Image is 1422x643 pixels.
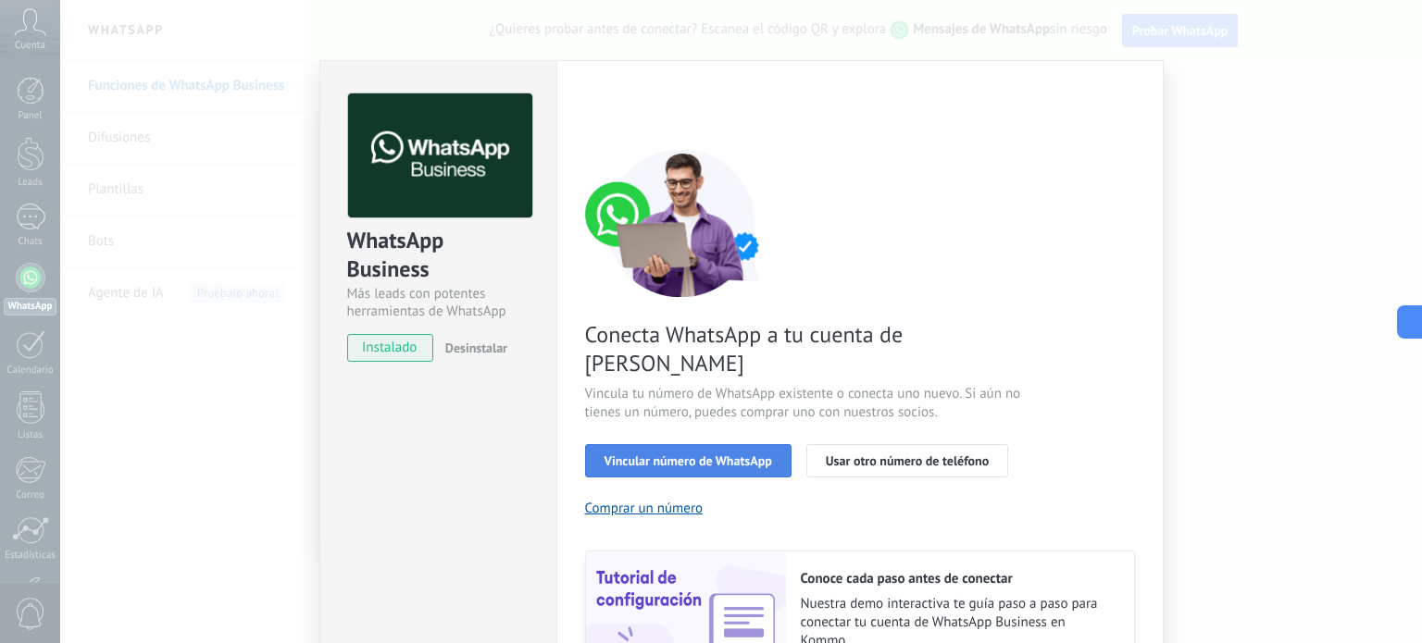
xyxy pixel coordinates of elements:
div: Más leads con potentes herramientas de WhatsApp [347,285,530,320]
button: Vincular número de WhatsApp [585,444,792,477]
span: Vincula tu número de WhatsApp existente o conecta uno nuevo. Si aún no tienes un número, puedes c... [585,385,1026,422]
div: WhatsApp Business [347,226,530,285]
img: logo_main.png [348,93,532,218]
h2: Conoce cada paso antes de conectar [801,570,1116,587]
button: Desinstalar [438,334,507,362]
img: connect number [585,149,780,297]
span: Desinstalar [445,340,507,356]
span: Usar otro número de teléfono [826,454,989,467]
span: Conecta WhatsApp a tu cuenta de [PERSON_NAME] [585,320,1026,377]
button: Usar otro número de teléfono [806,444,1008,477]
span: instalado [348,334,432,362]
button: Comprar un número [585,500,704,517]
span: Vincular número de WhatsApp [605,454,772,467]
